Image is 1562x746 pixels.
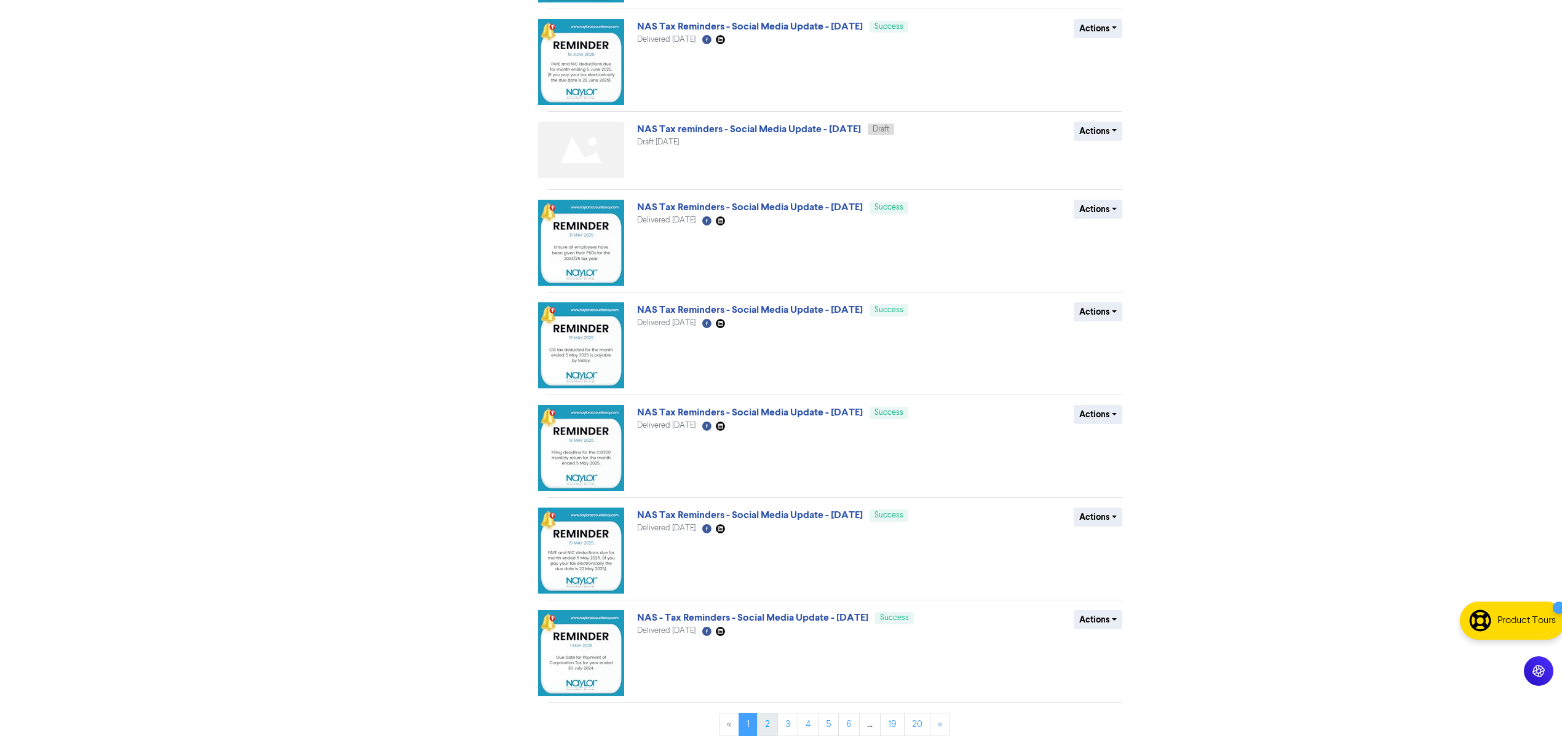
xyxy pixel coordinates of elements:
span: Delivered [DATE] [637,36,696,44]
img: image_1746074207415.jpg [538,610,624,696]
button: Actions [1074,200,1122,219]
img: image_1746080376902.jpg [538,19,624,105]
button: Actions [1074,508,1122,527]
a: Page 19 [880,713,905,736]
span: Success [874,23,903,31]
button: Actions [1074,610,1122,629]
a: NAS Tax reminders - Social Media Update - [DATE] [637,123,861,135]
button: Actions [1074,302,1122,321]
button: Actions [1074,122,1122,141]
a: » [930,713,950,736]
a: NAS Tax Reminders - Social Media Update - [DATE] [637,509,863,521]
span: Delivered [DATE] [637,319,696,327]
a: NAS Tax Reminders - Social Media Update - [DATE] [637,201,863,213]
a: Page 2 [757,713,778,736]
span: Delivered [DATE] [637,524,696,532]
img: Not found [538,122,624,179]
a: Page 3 [777,713,798,736]
span: Delivered [DATE] [637,627,696,635]
a: NAS Tax Reminders - Social Media Update - [DATE] [637,20,863,33]
span: Success [880,614,909,622]
span: Delivered [DATE] [637,422,696,430]
a: Page 6 [838,713,860,736]
iframe: Chat Widget [1501,687,1562,746]
img: image_1746078989377.jpg [538,405,624,491]
a: Page 20 [904,713,930,736]
button: Actions [1074,19,1122,38]
span: Success [874,511,903,519]
span: Draft [DATE] [637,138,679,146]
a: Page 1 is your current page [739,713,758,736]
span: Draft [873,125,889,133]
a: Page 5 [818,713,839,736]
span: Success [874,409,903,417]
a: Page 4 [798,713,819,736]
span: Delivered [DATE] [637,216,696,224]
a: NAS Tax Reminders - Social Media Update - [DATE] [637,406,863,418]
img: image_1746077039513.jpg [538,508,624,594]
span: Success [874,203,903,211]
a: NAS - Tax Reminders - Social Media Update - [DATE] [637,611,868,624]
img: image_1746079144591.jpg [538,302,624,388]
img: image_1746079440125.jpg [538,200,624,286]
span: Success [874,306,903,314]
a: NAS Tax Reminders - Social Media Update - [DATE] [637,304,863,316]
button: Actions [1074,405,1122,424]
